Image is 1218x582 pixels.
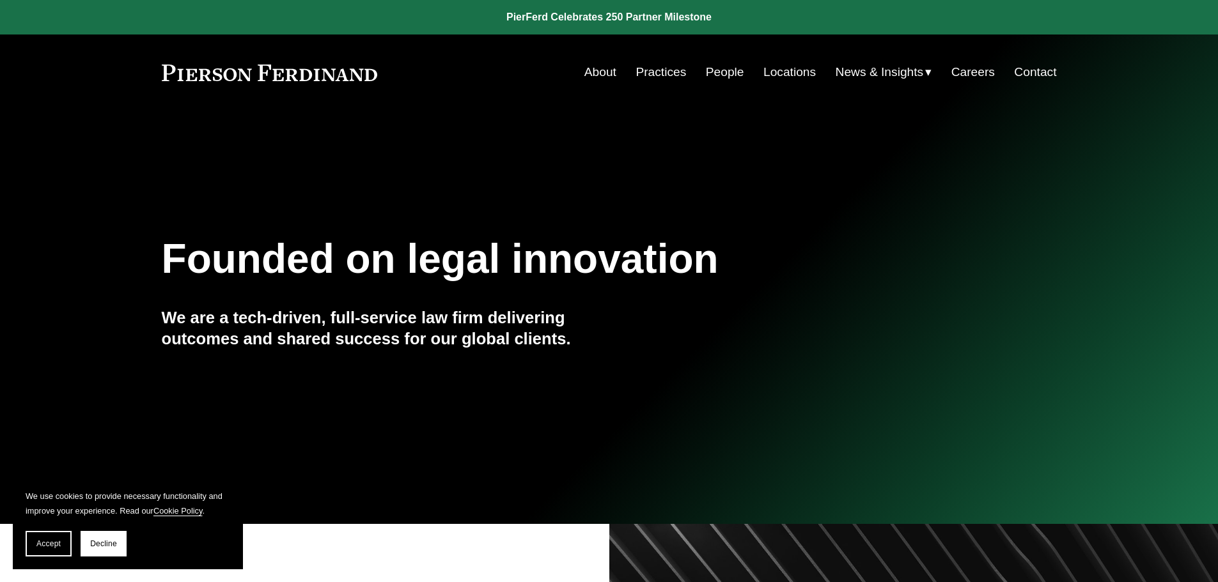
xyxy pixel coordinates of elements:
[1014,60,1056,84] a: Contact
[13,476,243,569] section: Cookie banner
[636,60,686,84] a: Practices
[26,489,230,518] p: We use cookies to provide necessary functionality and improve your experience. Read our .
[763,60,816,84] a: Locations
[584,60,616,84] a: About
[36,539,61,548] span: Accept
[90,539,117,548] span: Decline
[153,506,203,516] a: Cookie Policy
[706,60,744,84] a: People
[836,61,924,84] span: News & Insights
[162,236,908,282] h1: Founded on legal innovation
[162,307,609,349] h4: We are a tech-driven, full-service law firm delivering outcomes and shared success for our global...
[26,531,72,556] button: Accept
[81,531,127,556] button: Decline
[836,60,932,84] a: folder dropdown
[951,60,995,84] a: Careers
